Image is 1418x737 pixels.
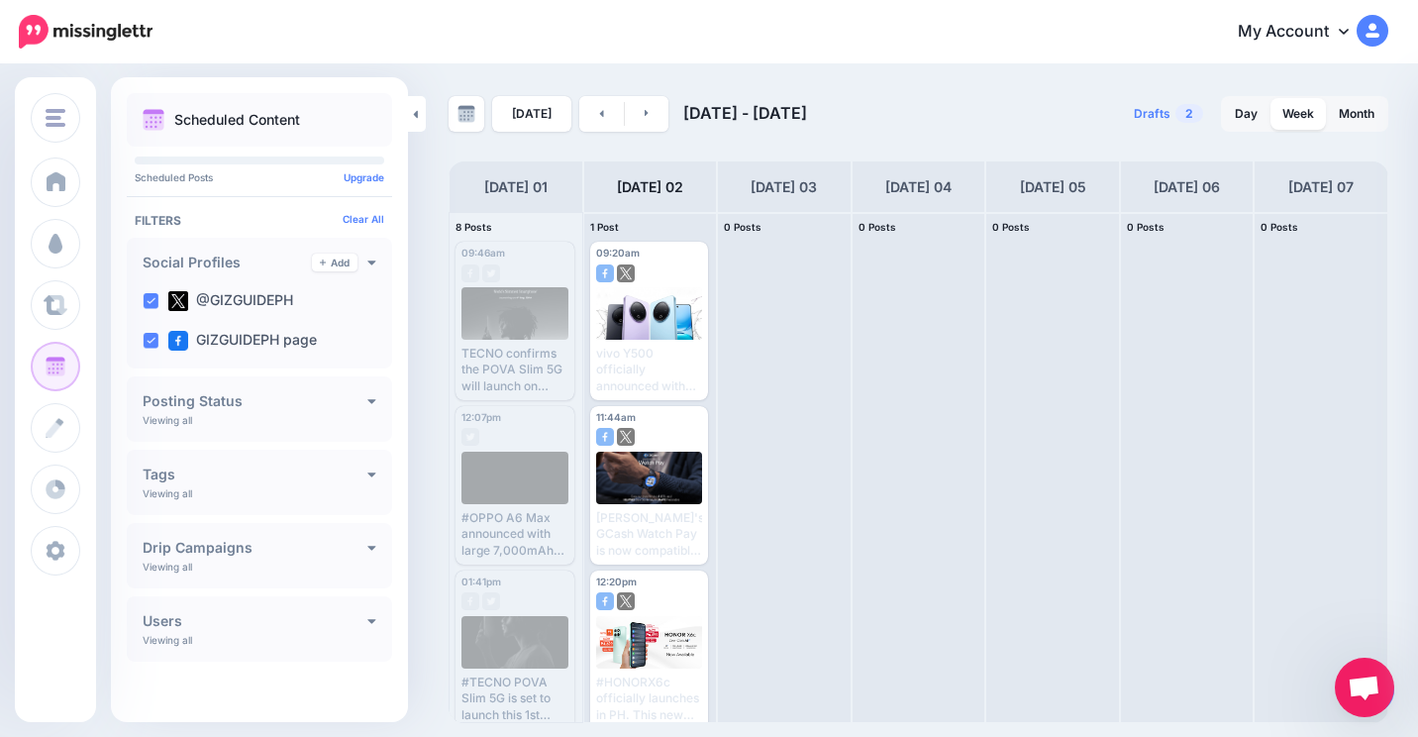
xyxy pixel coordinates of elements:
[1175,104,1203,123] span: 2
[344,171,384,183] a: Upgrade
[596,576,637,587] span: 12:20pm
[1261,221,1298,233] span: 0 Posts
[143,614,367,628] h4: Users
[461,428,479,446] img: twitter-grey-square.png
[168,331,317,351] label: GIZGUIDEPH page
[596,592,614,610] img: facebook-square.png
[1288,175,1354,199] h4: [DATE] 07
[343,213,384,225] a: Clear All
[885,175,952,199] h4: [DATE] 04
[683,103,807,123] span: [DATE] - [DATE]
[751,175,817,199] h4: [DATE] 03
[617,264,635,282] img: twitter-square.png
[461,675,568,723] div: #TECNO POVA Slim 5G is set to launch this 1st week of September. Read here: [URL][DOMAIN_NAME]
[596,264,614,282] img: facebook-square.png
[492,96,571,132] a: [DATE]
[482,264,500,282] img: twitter-grey-square.png
[461,510,568,559] div: #OPPO A6 Max announced with large 7,000mAh battery and Snapdragon 7 Gen 3. Read here: [URL][DOMAI...
[461,411,501,423] span: 12:07pm
[456,221,492,233] span: 8 Posts
[590,221,619,233] span: 1 Post
[617,592,635,610] img: twitter-square.png
[596,247,640,259] span: 09:20am
[1327,98,1386,130] a: Month
[992,221,1030,233] span: 0 Posts
[461,346,568,394] div: TECNO confirms the POVA Slim 5G will launch on [DATE] as the world's slimmest curved phone.
[482,592,500,610] img: twitter-grey-square.png
[461,576,501,587] span: 01:41pm
[596,675,703,723] div: #HONORX6c officially launches in PH. This new entry-level device will be down to under PHP 5K dur...
[1134,108,1170,120] span: Drafts
[859,221,896,233] span: 0 Posts
[143,468,367,481] h4: Tags
[1270,98,1326,130] a: Week
[1335,658,1394,717] a: Open chat
[143,394,367,408] h4: Posting Status
[46,109,65,127] img: menu.png
[457,105,475,123] img: calendar-grey-darker.png
[143,256,312,269] h4: Social Profiles
[168,291,293,311] label: @GIZGUIDEPH
[143,414,192,426] p: Viewing all
[617,175,683,199] h4: [DATE] 02
[143,109,164,131] img: calendar.png
[312,254,357,271] a: Add
[135,172,384,182] p: Scheduled Posts
[1154,175,1220,199] h4: [DATE] 06
[596,510,703,559] div: [PERSON_NAME]'s GCash Watch Pay is now compatible with iOS users! Read here: [URL][DOMAIN_NAME]
[143,561,192,573] p: Viewing all
[135,213,384,228] h4: Filters
[1122,96,1215,132] a: Drafts2
[1127,221,1165,233] span: 0 Posts
[168,291,188,311] img: twitter-square.png
[461,592,479,610] img: facebook-grey-square.png
[1020,175,1086,199] h4: [DATE] 05
[484,175,548,199] h4: [DATE] 01
[143,487,192,499] p: Viewing all
[143,541,367,555] h4: Drip Campaigns
[168,331,188,351] img: facebook-square.png
[461,247,505,259] span: 09:46am
[174,113,300,127] p: Scheduled Content
[1218,8,1388,56] a: My Account
[596,346,703,394] div: vivo Y500 officially announced with 8,200mAh battery, Dimensity 7300, and IP68/69/69+ rating. Rea...
[143,634,192,646] p: Viewing all
[596,428,614,446] img: facebook-square.png
[617,428,635,446] img: twitter-square.png
[724,221,761,233] span: 0 Posts
[19,15,152,49] img: Missinglettr
[1223,98,1269,130] a: Day
[596,411,636,423] span: 11:44am
[461,264,479,282] img: facebook-grey-square.png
